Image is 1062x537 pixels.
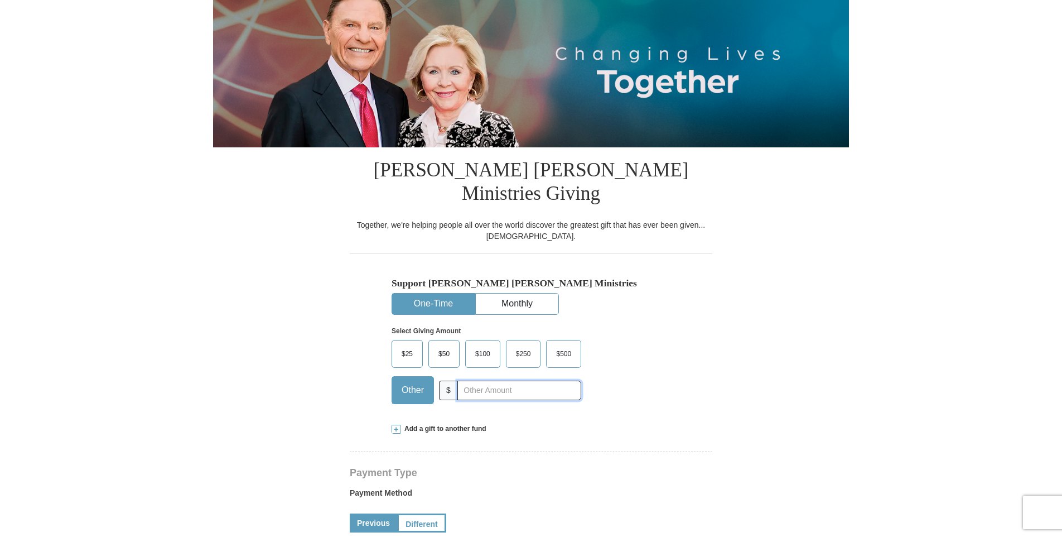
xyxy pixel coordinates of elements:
[350,147,712,219] h1: [PERSON_NAME] [PERSON_NAME] Ministries Giving
[350,487,712,504] label: Payment Method
[350,514,397,533] a: Previous
[392,327,461,335] strong: Select Giving Amount
[350,219,712,242] div: Together, we're helping people all over the world discover the greatest gift that has ever been g...
[400,424,486,434] span: Add a gift to another fund
[433,346,455,362] span: $50
[392,294,475,314] button: One-Time
[439,381,458,400] span: $
[397,514,446,533] a: Different
[392,277,670,289] h5: Support [PERSON_NAME] [PERSON_NAME] Ministries
[476,294,558,314] button: Monthly
[551,346,577,362] span: $500
[396,346,418,362] span: $25
[457,381,581,400] input: Other Amount
[396,382,429,399] span: Other
[510,346,537,362] span: $250
[350,468,712,477] h4: Payment Type
[470,346,496,362] span: $100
